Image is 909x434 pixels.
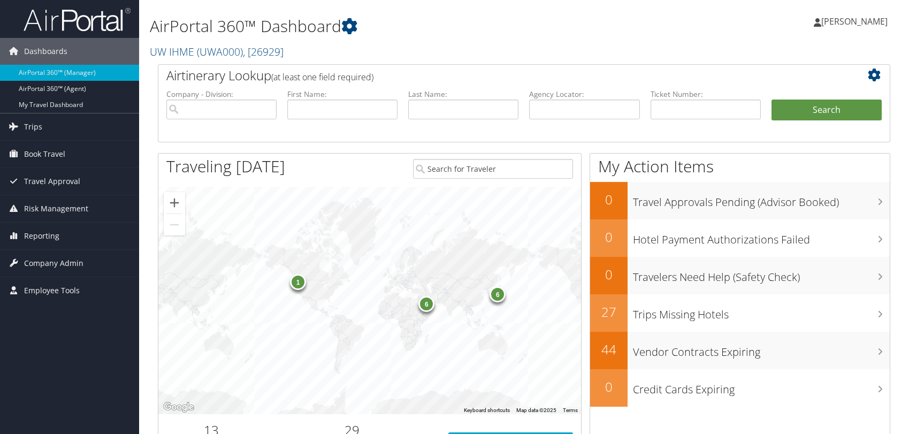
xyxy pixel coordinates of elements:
span: Company Admin [24,250,83,277]
h1: My Action Items [590,155,890,178]
span: Map data ©2025 [516,407,556,413]
span: [PERSON_NAME] [821,16,888,27]
a: 44Vendor Contracts Expiring [590,332,890,369]
label: Ticket Number: [651,89,761,100]
h1: Traveling [DATE] [166,155,285,178]
a: 0Hotel Payment Authorizations Failed [590,219,890,257]
label: Last Name: [408,89,518,100]
h2: 0 [590,378,628,396]
span: (at least one field required) [271,71,373,83]
button: Zoom in [164,192,185,214]
h3: Trips Missing Hotels [633,302,890,322]
span: Employee Tools [24,277,80,304]
span: Travel Approval [24,168,80,195]
h2: 0 [590,265,628,284]
h2: Airtinerary Lookup [166,66,821,85]
button: Search [771,100,882,121]
h3: Credit Cards Expiring [633,377,890,397]
h2: 27 [590,303,628,321]
label: Company - Division: [166,89,277,100]
h3: Vendor Contracts Expiring [633,339,890,360]
span: ( UWA000 ) [197,44,243,59]
img: airportal-logo.png [24,7,131,32]
h3: Hotel Payment Authorizations Failed [633,227,890,247]
a: 27Trips Missing Hotels [590,294,890,332]
div: 1 [290,274,306,290]
h2: 0 [590,228,628,246]
label: First Name: [287,89,398,100]
span: Dashboards [24,38,67,65]
a: Terms (opens in new tab) [563,407,578,413]
a: 0Travelers Need Help (Safety Check) [590,257,890,294]
span: Trips [24,113,42,140]
span: Risk Management [24,195,88,222]
h1: AirPortal 360™ Dashboard [150,15,649,37]
a: 0Travel Approvals Pending (Advisor Booked) [590,182,890,219]
span: , [ 26929 ] [243,44,284,59]
span: Reporting [24,223,59,249]
span: Book Travel [24,141,65,167]
a: [PERSON_NAME] [814,5,898,37]
h3: Travelers Need Help (Safety Check) [633,264,890,285]
a: UW IHME [150,44,284,59]
img: Google [161,400,196,414]
div: 6 [419,295,435,311]
a: 0Credit Cards Expiring [590,369,890,407]
h2: 44 [590,340,628,359]
label: Agency Locator: [529,89,639,100]
div: 6 [490,286,506,302]
input: Search for Traveler [413,159,573,179]
button: Zoom out [164,214,185,235]
button: Keyboard shortcuts [464,407,510,414]
h3: Travel Approvals Pending (Advisor Booked) [633,189,890,210]
h2: 0 [590,191,628,209]
a: Open this area in Google Maps (opens a new window) [161,400,196,414]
